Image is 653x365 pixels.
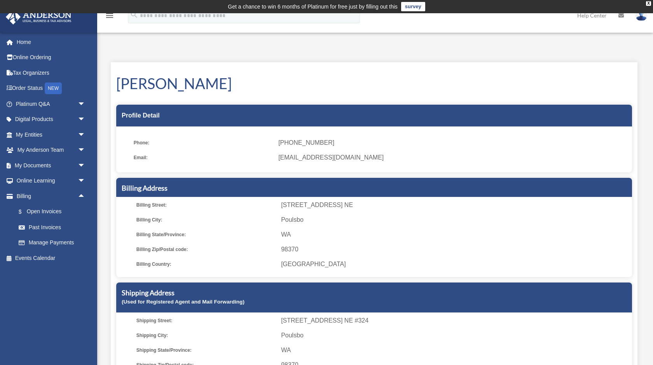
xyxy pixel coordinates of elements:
span: Phone: [134,137,273,148]
span: arrow_drop_down [78,173,93,189]
i: search [130,11,138,19]
span: [GEOGRAPHIC_DATA] [281,259,629,270]
span: Shipping State/Province: [136,345,276,356]
a: My Documentsarrow_drop_down [5,158,97,173]
h5: Shipping Address [122,288,627,298]
span: Billing Country: [136,259,276,270]
span: arrow_drop_down [78,158,93,174]
a: Digital Productsarrow_drop_down [5,112,97,127]
span: arrow_drop_down [78,112,93,128]
span: WA [281,229,629,240]
span: Billing Street: [136,200,276,211]
span: [PHONE_NUMBER] [278,137,627,148]
small: (Used for Registered Agent and Mail Forwarding) [122,299,244,305]
span: $ [23,207,27,217]
a: Platinum Q&Aarrow_drop_down [5,96,97,112]
a: Online Ordering [5,50,97,65]
span: WA [281,345,629,356]
a: $Open Invoices [11,204,97,220]
span: Billing City: [136,214,276,225]
span: Shipping City: [136,330,276,341]
a: Events Calendar [5,250,97,266]
img: User Pic [636,10,647,21]
span: Billing Zip/Postal code: [136,244,276,255]
div: Profile Detail [116,105,632,126]
span: Email: [134,152,273,163]
div: NEW [45,82,62,94]
a: survey [401,2,425,11]
i: menu [105,11,114,20]
span: Poulsbo [281,330,629,341]
span: 98370 [281,244,629,255]
span: arrow_drop_up [78,188,93,204]
a: My Anderson Teamarrow_drop_down [5,142,97,158]
a: Tax Organizers [5,65,97,81]
span: arrow_drop_down [78,96,93,112]
a: Manage Payments [11,235,97,251]
div: close [646,1,651,6]
span: [STREET_ADDRESS] NE [281,200,629,211]
a: Order StatusNEW [5,81,97,97]
a: Home [5,34,97,50]
span: [STREET_ADDRESS] NE #324 [281,315,629,326]
img: Anderson Advisors Platinum Portal [3,9,74,25]
span: Poulsbo [281,214,629,225]
span: arrow_drop_down [78,142,93,158]
span: [EMAIL_ADDRESS][DOMAIN_NAME] [278,152,627,163]
a: My Entitiesarrow_drop_down [5,127,97,142]
a: Billingarrow_drop_up [5,188,97,204]
a: menu [105,14,114,20]
span: arrow_drop_down [78,127,93,143]
span: Billing State/Province: [136,229,276,240]
span: Shipping Street: [136,315,276,326]
h5: Billing Address [122,183,627,193]
a: Online Learningarrow_drop_down [5,173,97,189]
div: Get a chance to win 6 months of Platinum for free just by filling out this [228,2,398,11]
h1: [PERSON_NAME] [116,73,632,94]
a: Past Invoices [11,219,97,235]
